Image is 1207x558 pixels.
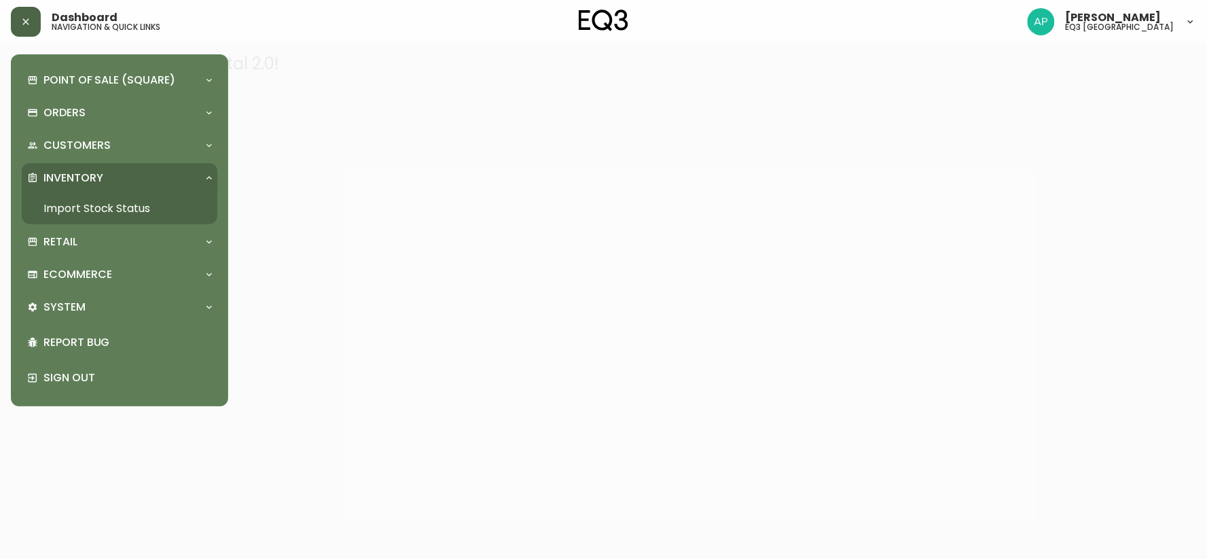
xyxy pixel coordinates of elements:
[22,292,217,322] div: System
[1066,12,1161,23] span: [PERSON_NAME]
[22,130,217,160] div: Customers
[43,267,112,282] p: Ecommerce
[43,234,77,249] p: Retail
[1028,8,1055,35] img: 3897410ab0ebf58098a0828baeda1fcd
[43,370,212,385] p: Sign Out
[22,325,217,360] div: Report Bug
[22,260,217,290] div: Ecommerce
[52,23,160,31] h5: navigation & quick links
[43,171,103,186] p: Inventory
[43,105,86,120] p: Orders
[43,300,86,315] p: System
[22,360,217,396] div: Sign Out
[22,163,217,193] div: Inventory
[22,227,217,257] div: Retail
[1066,23,1174,31] h5: eq3 [GEOGRAPHIC_DATA]
[43,335,212,350] p: Report Bug
[43,138,111,153] p: Customers
[52,12,118,23] span: Dashboard
[22,98,217,128] div: Orders
[579,10,629,31] img: logo
[22,65,217,95] div: Point of Sale (Square)
[22,193,217,224] a: Import Stock Status
[43,73,175,88] p: Point of Sale (Square)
